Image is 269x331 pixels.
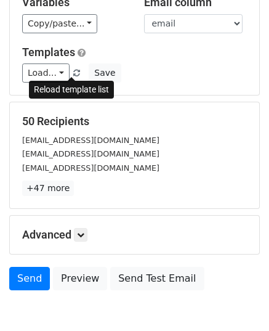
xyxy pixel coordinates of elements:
[22,14,97,33] a: Copy/paste...
[9,267,50,290] a: Send
[53,267,107,290] a: Preview
[22,181,74,196] a: +47 more
[110,267,204,290] a: Send Test Email
[29,81,114,99] div: Reload template list
[22,46,75,59] a: Templates
[22,149,159,158] small: [EMAIL_ADDRESS][DOMAIN_NAME]
[22,115,247,128] h5: 50 Recipients
[207,272,269,331] iframe: Chat Widget
[22,228,247,242] h5: Advanced
[89,63,121,83] button: Save
[22,163,159,173] small: [EMAIL_ADDRESS][DOMAIN_NAME]
[22,63,70,83] a: Load...
[22,136,159,145] small: [EMAIL_ADDRESS][DOMAIN_NAME]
